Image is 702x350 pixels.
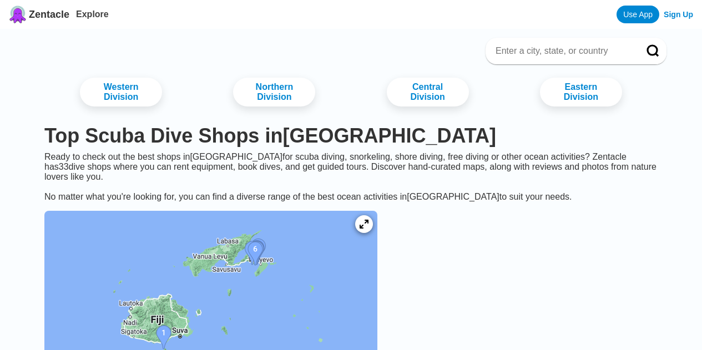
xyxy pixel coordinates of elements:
[233,78,315,106] a: Northern Division
[80,78,162,106] a: Western Division
[540,78,622,106] a: Eastern Division
[76,9,109,19] a: Explore
[29,9,69,21] span: Zentacle
[44,124,658,148] h1: Top Scuba Dive Shops in [GEOGRAPHIC_DATA]
[9,6,69,23] a: Zentacle logoZentacle
[617,6,659,23] a: Use App
[387,78,469,106] a: Central Division
[9,6,27,23] img: Zentacle logo
[494,45,631,57] input: Enter a city, state, or country
[664,10,693,19] a: Sign Up
[36,152,666,202] div: Ready to check out the best shops in [GEOGRAPHIC_DATA] for scuba diving, snorkeling, shore diving...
